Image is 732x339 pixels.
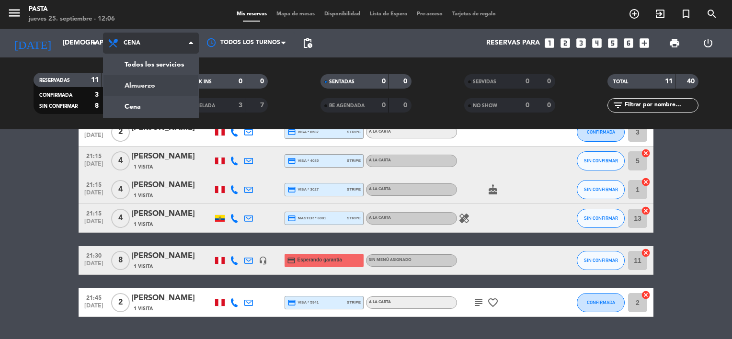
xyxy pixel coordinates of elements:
[613,79,628,84] span: TOTAL
[272,11,320,17] span: Mapa de mesas
[82,150,106,161] span: 21:15
[95,91,99,98] strong: 3
[297,256,342,264] span: Esperando garantía
[7,6,22,20] i: menu
[239,102,242,109] strong: 3
[103,75,198,96] a: Almuerzo
[82,303,106,314] span: [DATE]
[369,130,391,134] span: A la carta
[584,187,618,192] span: SIN CONFIRMAR
[547,102,553,109] strong: 0
[7,6,22,23] button: menu
[29,5,115,14] div: Pasta
[287,256,296,265] i: credit_card
[702,37,714,49] i: power_settings_new
[486,39,540,47] span: Reservas para
[134,263,153,271] span: 1 Visita
[134,163,153,171] span: 1 Visita
[91,77,99,83] strong: 11
[287,185,319,194] span: visa * 3027
[641,148,651,158] i: cancel
[612,100,624,111] i: filter_list
[111,209,130,228] span: 4
[39,93,72,98] span: CONFIRMADA
[624,100,698,111] input: Filtrar por nombre...
[347,186,361,192] span: stripe
[111,251,130,270] span: 8
[691,29,725,57] div: LOG OUT
[287,128,296,136] i: credit_card
[131,208,213,220] div: [PERSON_NAME]
[103,54,198,75] a: Todos los servicios
[680,8,692,20] i: turned_in_not
[103,96,198,117] a: Cena
[687,78,697,85] strong: 40
[260,78,266,85] strong: 0
[239,78,242,85] strong: 0
[606,37,619,49] i: looks_5
[577,180,625,199] button: SIN CONFIRMAR
[412,11,447,17] span: Pre-acceso
[403,78,409,85] strong: 0
[82,292,106,303] span: 21:45
[629,8,640,20] i: add_circle_outline
[584,215,618,221] span: SIN CONFIRMAR
[287,128,319,136] span: visa * 8587
[111,123,130,142] span: 2
[591,37,603,49] i: looks_4
[82,218,106,229] span: [DATE]
[347,299,361,305] span: stripe
[131,179,213,192] div: [PERSON_NAME]
[587,300,615,305] span: CONFIRMADA
[134,221,153,228] span: 1 Visita
[134,305,153,313] span: 1 Visita
[641,177,651,187] i: cancel
[526,78,529,85] strong: 0
[260,102,266,109] strong: 7
[369,216,391,220] span: A la carta
[458,213,470,224] i: healing
[111,180,130,199] span: 4
[131,150,213,163] div: [PERSON_NAME]
[82,207,106,218] span: 21:15
[287,214,296,223] i: credit_card
[641,248,651,258] i: cancel
[577,123,625,142] button: CONFIRMADA
[487,297,499,308] i: favorite_border
[369,158,391,162] span: A la carta
[302,37,313,49] span: pending_actions
[641,290,651,300] i: cancel
[287,185,296,194] i: credit_card
[473,103,497,108] span: NO SHOW
[82,132,106,143] span: [DATE]
[584,258,618,263] span: SIN CONFIRMAR
[584,158,618,163] span: SIN CONFIRMAR
[638,37,651,49] i: add_box
[95,102,99,109] strong: 8
[131,250,213,262] div: [PERSON_NAME]
[347,129,361,135] span: stripe
[622,37,635,49] i: looks_6
[577,293,625,312] button: CONFIRMADA
[347,215,361,221] span: stripe
[124,40,140,46] span: Cena
[287,157,296,165] i: credit_card
[287,298,319,307] span: visa * 5941
[577,151,625,170] button: SIN CONFIRMAR
[577,209,625,228] button: SIN CONFIRMAR
[665,78,673,85] strong: 11
[7,33,58,54] i: [DATE]
[39,104,78,109] span: SIN CONFIRMAR
[320,11,365,17] span: Disponibilidad
[185,103,215,108] span: CANCELADA
[82,161,106,172] span: [DATE]
[347,158,361,164] span: stripe
[82,260,106,271] span: [DATE]
[89,37,101,49] i: arrow_drop_down
[232,11,272,17] span: Mis reservas
[82,179,106,190] span: 21:15
[369,187,391,191] span: A la carta
[543,37,556,49] i: looks_one
[641,206,651,215] i: cancel
[575,37,587,49] i: looks_3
